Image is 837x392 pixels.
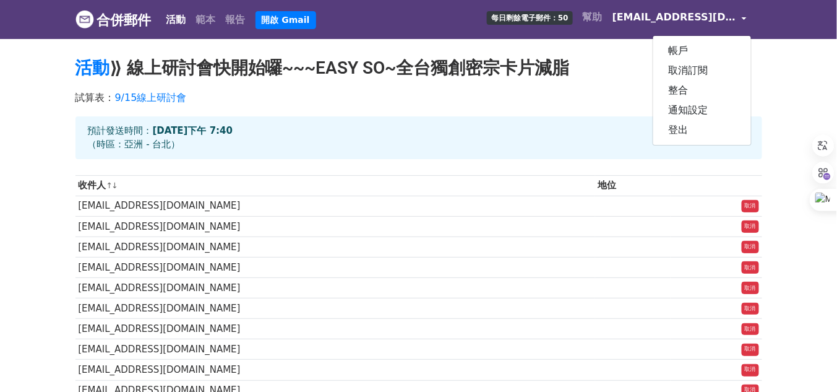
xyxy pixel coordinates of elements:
[106,181,113,190] a: ↑
[668,104,708,116] font: 通知設定
[583,11,603,23] font: 幫助
[78,303,240,314] font: [EMAIL_ADDRESS][DOMAIN_NAME]
[745,243,756,250] font: 取消
[742,220,759,233] a: 取消
[482,5,578,30] a: 每日剩餘電子郵件：50
[653,41,751,61] a: 帳戶
[668,84,688,96] font: 整合
[742,303,759,315] a: 取消
[78,242,240,253] font: [EMAIL_ADDRESS][DOMAIN_NAME]
[221,7,251,32] a: 報告
[745,326,756,332] font: 取消
[653,61,751,81] a: 取消訂閱
[110,58,570,78] font: ⟫ 線上研討會快開始囉~~~EASY SO~全台獨創密宗卡片減脂
[115,92,187,103] a: 9/15線上研討會
[668,64,708,76] font: 取消訂閱
[742,364,759,377] a: 取消
[745,264,756,270] font: 取消
[88,125,153,136] font: 預計發送時間：
[75,58,110,78] a: 活動
[775,333,837,392] div: 聊天小工具
[196,14,216,25] font: 範本
[491,14,569,22] font: 每日剩餘電子郵件：50
[598,180,617,191] font: 地位
[78,221,240,232] font: [EMAIL_ADDRESS][DOMAIN_NAME]
[75,92,115,103] font: 試算表：
[745,284,756,290] font: 取消
[75,10,94,28] img: MergeMail 標誌
[742,323,759,336] a: 取消
[255,11,316,30] a: 開啟 Gmail
[745,346,756,352] font: 取消
[78,323,240,334] font: [EMAIL_ADDRESS][DOMAIN_NAME]
[166,14,186,25] font: 活動
[75,7,152,33] a: 合併郵件
[78,282,240,294] font: [EMAIL_ADDRESS][DOMAIN_NAME]
[745,203,756,209] font: 取消
[653,81,751,100] a: 整合
[78,180,106,191] font: 收件人
[88,139,181,150] font: （時區：亞洲 - 台北）
[161,7,191,32] a: 活動
[653,120,751,140] a: 登出
[97,12,152,28] font: 合併郵件
[653,100,751,120] a: 通知設定
[745,223,756,229] font: 取消
[111,181,118,190] a: ↓
[78,344,240,355] font: [EMAIL_ADDRESS][DOMAIN_NAME]
[262,15,310,25] font: 開啟 Gmail
[742,282,759,294] a: 取消
[742,241,759,253] a: 取消
[78,262,240,273] font: [EMAIL_ADDRESS][DOMAIN_NAME]
[775,333,837,392] iframe: 聊天小部件
[78,364,240,375] font: [EMAIL_ADDRESS][DOMAIN_NAME]
[612,11,805,23] font: [EMAIL_ADDRESS][DOMAIN_NAME]
[653,35,752,146] div: [EMAIL_ADDRESS][DOMAIN_NAME]
[742,200,759,212] a: 取消
[153,125,233,136] font: [DATE]下午 7:40
[668,45,688,56] font: 帳戶
[191,7,221,32] a: 範本
[745,305,756,311] font: 取消
[668,124,688,136] font: 登出
[742,344,759,356] a: 取消
[742,261,759,274] a: 取消
[607,5,752,34] a: [EMAIL_ADDRESS][DOMAIN_NAME]
[226,14,246,25] font: 報告
[578,5,607,30] a: 幫助
[745,367,756,373] font: 取消
[78,200,240,211] font: [EMAIL_ADDRESS][DOMAIN_NAME]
